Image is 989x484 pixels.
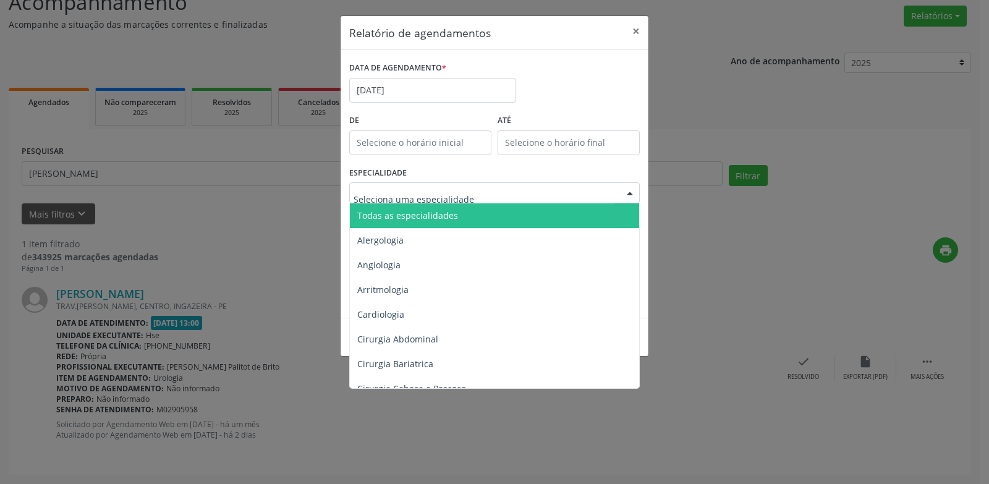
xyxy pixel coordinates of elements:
input: Seleciona uma especialidade [354,187,614,211]
label: ESPECIALIDADE [349,164,407,183]
span: Cirurgia Cabeça e Pescoço [357,383,466,394]
span: Todas as especialidades [357,210,458,221]
label: ATÉ [498,111,640,130]
button: Close [624,16,648,46]
input: Selecione uma data ou intervalo [349,78,516,103]
label: De [349,111,491,130]
span: Cardiologia [357,308,404,320]
h5: Relatório de agendamentos [349,25,491,41]
input: Selecione o horário inicial [349,130,491,155]
label: DATA DE AGENDAMENTO [349,59,446,78]
span: Arritmologia [357,284,409,295]
span: Cirurgia Bariatrica [357,358,433,370]
span: Alergologia [357,234,404,246]
span: Cirurgia Abdominal [357,333,438,345]
input: Selecione o horário final [498,130,640,155]
span: Angiologia [357,259,401,271]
